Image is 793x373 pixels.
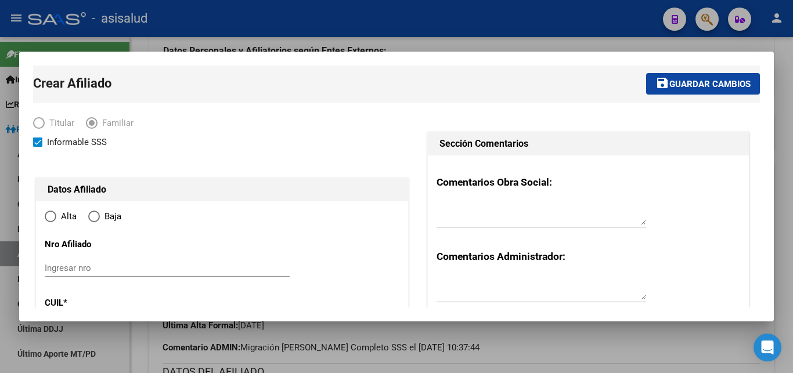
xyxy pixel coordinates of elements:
[45,296,151,310] p: CUIL
[655,76,669,90] mat-icon: save
[100,210,121,223] span: Baja
[646,73,760,95] button: Guardar cambios
[48,183,396,197] h1: Datos Afiliado
[33,120,145,131] mat-radio-group: Elija una opción
[56,210,77,223] span: Alta
[45,213,133,224] mat-radio-group: Elija una opción
[437,249,740,264] h3: Comentarios Administrador:
[437,175,740,190] h3: Comentarios Obra Social:
[439,137,737,151] h1: Sección Comentarios
[47,135,107,149] span: Informable SSS
[754,334,781,361] div: Open Intercom Messenger
[45,238,151,251] p: Nro Afiliado
[45,117,74,130] span: Titular
[669,79,751,89] span: Guardar cambios
[33,76,111,90] span: Crear Afiliado
[98,117,134,130] span: Familiar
